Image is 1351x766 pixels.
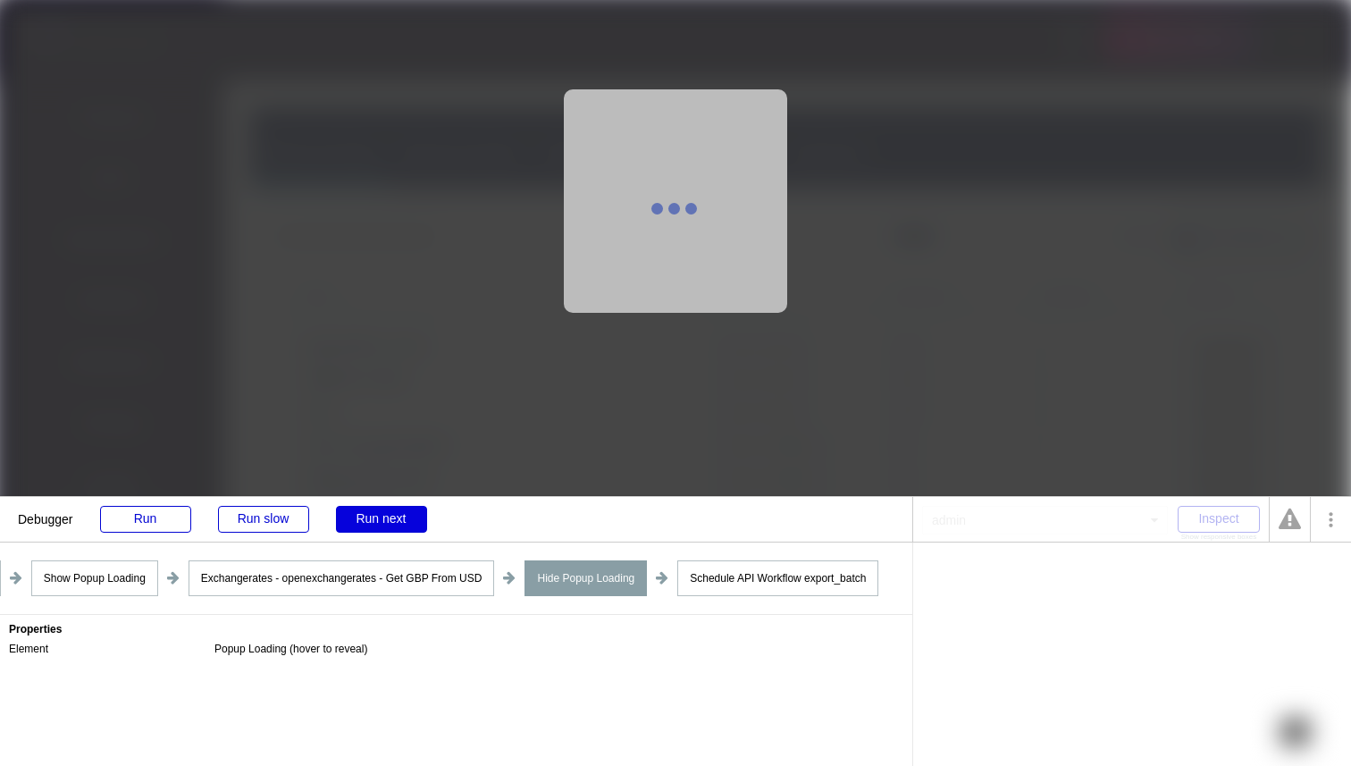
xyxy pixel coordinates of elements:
div: Run [100,506,191,533]
div: Run next [336,506,427,533]
iframe: chat widget [1276,694,1333,748]
div: Run slow [218,506,309,533]
div: Element [9,642,214,653]
div: Show Popup Loading [31,560,158,596]
div: Schedule API Workflow export_batch [677,560,878,596]
div: Hide Popup Loading [524,560,647,596]
div: Exchangerates - openexchangerates - Get GBP From USD [189,560,495,596]
div: Popup Loading (hover to reveal) [214,642,367,656]
div: Debugger [18,497,73,526]
div: Properties [9,624,903,635]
